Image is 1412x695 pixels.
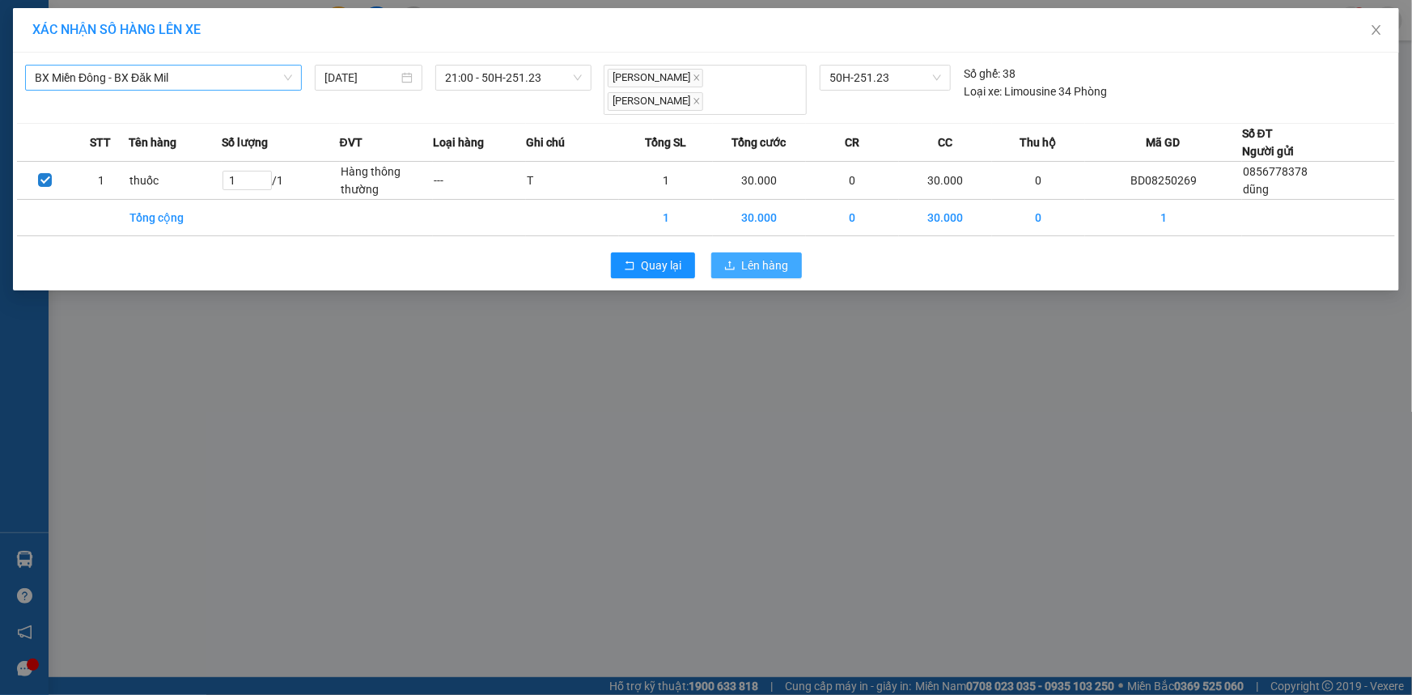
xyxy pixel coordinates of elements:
td: BD08250269 [1085,161,1242,199]
span: STT [90,133,111,151]
span: Tổng SL [645,133,686,151]
span: Loại xe: [964,83,1002,100]
td: 30.000 [713,199,806,235]
td: thuốc [129,161,222,199]
span: close [693,74,701,82]
button: uploadLên hàng [711,252,802,278]
button: rollbackQuay lại [611,252,695,278]
span: 50H-251.23 [829,66,941,90]
td: 0 [806,161,899,199]
span: Ghi chú [526,133,565,151]
div: Số ĐT Người gửi [1242,125,1294,160]
td: 1 [619,161,712,199]
span: ĐVT [340,133,363,151]
td: 30.000 [899,161,992,199]
td: Hàng thông thường [340,161,433,199]
td: 1 [73,161,129,199]
span: Số ghế: [964,65,1000,83]
span: close [693,97,701,105]
td: 30.000 [899,199,992,235]
td: 0 [992,161,1085,199]
span: Số lượng [222,133,268,151]
span: dũng [1243,183,1269,196]
span: Thu hộ [1020,133,1057,151]
span: [PERSON_NAME] [608,92,703,111]
span: Quay lại [642,256,682,274]
span: CR [845,133,859,151]
td: 1 [1085,199,1242,235]
span: 21:00 - 50H-251.23 [445,66,582,90]
span: [PERSON_NAME] [608,69,703,87]
span: upload [724,260,736,273]
div: 38 [964,65,1016,83]
input: 15/08/2025 [324,69,398,87]
span: rollback [624,260,635,273]
td: 0 [806,199,899,235]
span: XÁC NHẬN SỐ HÀNG LÊN XE [32,22,201,37]
td: 30.000 [713,161,806,199]
td: / 1 [222,161,339,199]
span: Loại hàng [433,133,484,151]
span: CC [938,133,952,151]
span: Mã GD [1147,133,1181,151]
td: Tổng cộng [129,199,222,235]
td: T [526,161,619,199]
button: Close [1354,8,1399,53]
td: --- [433,161,526,199]
span: Lên hàng [742,256,789,274]
span: close [1370,23,1383,36]
span: BX Miền Đông - BX Đăk Mil [35,66,292,90]
td: 0 [992,199,1085,235]
span: 0856778378 [1243,165,1308,178]
td: 1 [619,199,712,235]
div: Limousine 34 Phòng [964,83,1107,100]
span: Tên hàng [129,133,176,151]
span: Tổng cước [731,133,786,151]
